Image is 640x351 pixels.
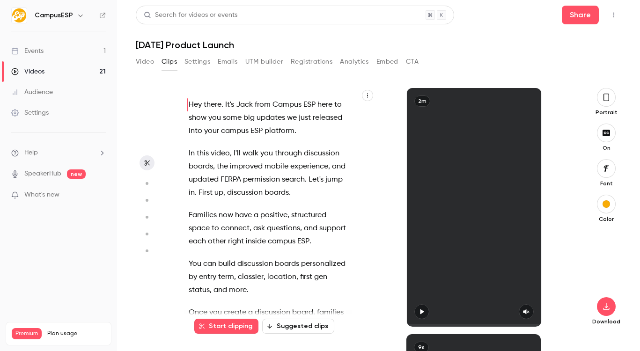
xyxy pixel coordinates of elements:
[591,109,621,116] p: Portrait
[221,222,250,235] span: connect
[189,235,206,248] span: each
[24,148,38,158] span: Help
[309,235,311,248] span: .
[272,98,302,111] span: Campus
[265,160,288,173] span: mobile
[236,98,253,111] span: Jack
[24,190,59,200] span: What's new
[189,306,207,319] span: Once
[208,111,221,124] span: you
[189,98,202,111] span: Hey
[203,257,216,271] span: can
[294,124,296,138] span: .
[189,284,210,297] span: status
[189,147,195,160] span: In
[11,67,44,76] div: Videos
[213,284,227,297] span: and
[189,222,210,235] span: space
[292,306,313,319] span: board
[230,160,263,173] span: improved
[245,54,283,69] button: UTM builder
[257,111,285,124] span: updates
[268,235,295,248] span: campus
[184,54,210,69] button: Settings
[303,98,316,111] span: ESP
[189,186,195,199] span: in
[162,54,177,69] button: Clips
[267,271,296,284] span: location
[275,257,299,271] span: boards
[209,306,222,319] span: you
[248,306,253,319] span: a
[211,147,230,160] span: video
[47,330,105,337] span: Plan usage
[255,306,290,319] span: discussion
[199,271,216,284] span: entry
[189,271,197,284] span: by
[189,173,219,186] span: updated
[243,111,255,124] span: big
[299,111,311,124] span: just
[225,98,234,111] span: It's
[591,215,621,223] p: Color
[250,124,263,138] span: ESP
[221,124,249,138] span: campus
[223,111,242,124] span: some
[247,284,249,297] span: .
[376,54,398,69] button: Embed
[234,147,241,160] span: I'll
[136,54,154,69] button: Video
[237,257,273,271] span: discussion
[562,6,599,24] button: Share
[11,88,53,97] div: Audience
[204,98,221,111] span: there
[282,173,305,186] span: search
[234,271,236,284] span: ,
[255,98,271,111] span: from
[243,147,258,160] span: walk
[218,257,235,271] span: build
[210,284,212,297] span: ,
[229,284,247,297] span: more
[332,160,346,173] span: and
[317,306,344,319] span: families
[254,209,258,222] span: a
[212,222,219,235] span: to
[194,319,258,334] button: Start clipping
[325,173,343,186] span: jump
[11,148,106,158] li: help-dropdown-opener
[218,271,234,284] span: term
[189,124,202,138] span: into
[328,160,330,173] span: ,
[305,173,307,186] span: .
[224,306,246,319] span: create
[235,209,252,222] span: have
[287,111,297,124] span: we
[340,54,369,69] button: Analytics
[189,257,201,271] span: You
[317,98,332,111] span: here
[591,180,621,187] p: Font
[189,160,213,173] span: boards
[296,271,298,284] span: ,
[591,318,621,325] p: Download
[289,186,291,199] span: .
[136,39,621,51] h1: [DATE] Product Launch
[223,186,225,199] span: ,
[213,160,215,173] span: ,
[238,271,264,284] span: classier
[301,257,346,271] span: personalized
[264,271,265,284] span: ,
[221,173,241,186] span: FERPA
[246,235,266,248] span: inside
[189,209,217,222] span: Families
[297,235,309,248] span: ESP
[24,169,61,179] a: SpeakerHub
[304,147,339,160] span: discussion
[591,144,621,152] p: On
[195,186,197,199] span: .
[11,46,44,56] div: Events
[406,54,419,69] button: CTA
[265,186,289,199] span: boards
[250,222,251,235] span: ,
